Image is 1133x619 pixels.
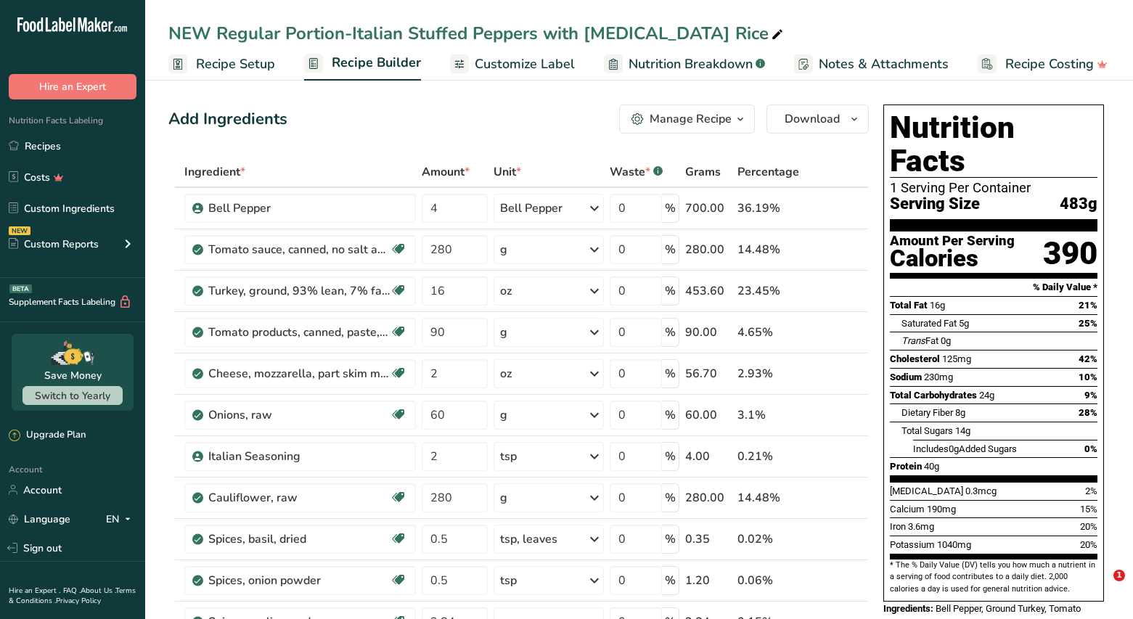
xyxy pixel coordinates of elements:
span: Saturated Fat [901,318,957,329]
span: 9% [1084,390,1097,401]
span: 28% [1079,407,1097,418]
div: 23.45% [737,282,800,300]
div: 4.65% [737,324,800,341]
div: 36.19% [737,200,800,217]
div: Tomato products, canned, paste, without salt added (Includes foods for USDA's Food Distribution P... [208,324,390,341]
span: 20% [1080,521,1097,532]
div: g [500,324,507,341]
span: 40g [924,461,939,472]
div: 1.20 [685,572,732,589]
span: 190mg [927,504,956,515]
a: Nutrition Breakdown [604,48,765,81]
button: Hire an Expert [9,74,136,99]
span: Switch to Yearly [35,389,110,403]
div: Turkey, ground, 93% lean, 7% fat, pan-broiled crumbles [208,282,390,300]
div: 4.00 [685,448,732,465]
span: Includes Added Sugars [913,443,1017,454]
iframe: Intercom live chat [1084,570,1118,604]
div: Bell Pepper [500,200,563,217]
span: 1040mg [937,539,971,550]
div: 60.00 [685,406,732,424]
span: Fat [901,335,938,346]
span: Dietary Fiber [901,407,953,418]
span: Serving Size [890,195,980,213]
span: 3.6mg [908,521,934,532]
div: Calories [890,248,1015,269]
div: Waste [610,163,663,181]
span: 14g [955,425,970,436]
a: About Us . [81,586,115,596]
span: 0% [1084,443,1097,454]
a: Recipe Costing [978,48,1108,81]
div: Spices, onion powder [208,572,390,589]
a: Recipe Builder [304,46,421,81]
div: 56.70 [685,365,732,382]
div: 0.06% [737,572,800,589]
span: Ingredients: [883,603,933,614]
div: Spices, basil, dried [208,530,390,548]
div: 0.02% [737,530,800,548]
a: Hire an Expert . [9,586,60,596]
a: Terms & Conditions . [9,586,136,606]
span: Unit [494,163,521,181]
div: 14.48% [737,241,800,258]
span: Iron [890,521,906,532]
span: Nutrition Breakdown [629,54,753,74]
span: Potassium [890,539,935,550]
span: 5g [959,318,969,329]
button: Manage Recipe [619,104,755,134]
span: 483g [1060,195,1097,213]
div: EN [106,510,136,528]
div: g [500,406,507,424]
span: Amount [422,163,470,181]
span: 230mg [924,372,953,382]
span: Recipe Builder [332,53,421,73]
section: % Daily Value * [890,279,1097,296]
div: Save Money [44,368,102,383]
span: Grams [685,163,721,181]
span: 10% [1079,372,1097,382]
div: Cheese, mozzarella, part skim milk [208,365,390,382]
div: NEW Regular Portion-Italian Stuffed Peppers with [MEDICAL_DATA] Rice [168,20,786,46]
span: Notes & Attachments [819,54,949,74]
i: Trans [901,335,925,346]
div: 14.48% [737,489,800,507]
span: 2% [1085,485,1097,496]
div: Custom Reports [9,237,99,252]
span: Download [785,110,840,128]
a: Notes & Attachments [794,48,949,81]
div: 0.35 [685,530,732,548]
span: 20% [1080,539,1097,550]
span: 125mg [942,353,971,364]
div: oz [500,282,512,300]
button: Download [766,104,869,134]
div: oz [500,365,512,382]
div: Bell Pepper [208,200,390,217]
span: 16g [930,300,945,311]
div: tsp [500,572,517,589]
span: Total Fat [890,300,928,311]
div: tsp [500,448,517,465]
a: FAQ . [63,586,81,596]
div: 700.00 [685,200,732,217]
div: 1 Serving Per Container [890,181,1097,195]
button: Switch to Yearly [23,386,123,405]
div: Onions, raw [208,406,390,424]
div: Cauliflower, raw [208,489,390,507]
a: Recipe Setup [168,48,275,81]
span: Cholesterol [890,353,940,364]
div: BETA [9,284,32,293]
span: 0g [949,443,959,454]
span: Total Carbohydrates [890,390,977,401]
span: Total Sugars [901,425,953,436]
a: Customize Label [450,48,575,81]
a: Privacy Policy [56,596,101,606]
div: 280.00 [685,489,732,507]
div: 390 [1043,234,1097,273]
span: Recipe Setup [196,54,275,74]
span: Ingredient [184,163,245,181]
div: 453.60 [685,282,732,300]
span: 8g [955,407,965,418]
span: Calcium [890,504,925,515]
div: Manage Recipe [650,110,732,128]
